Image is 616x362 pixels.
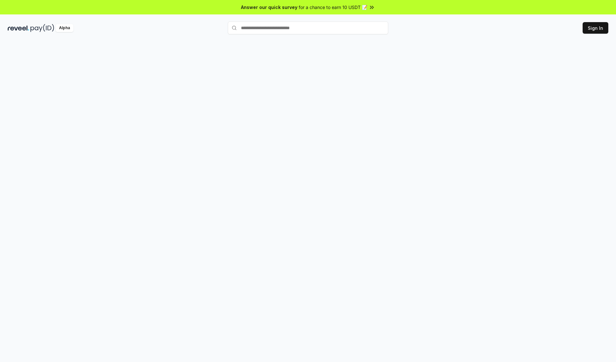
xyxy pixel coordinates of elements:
button: Sign In [583,22,608,34]
img: reveel_dark [8,24,29,32]
img: pay_id [30,24,54,32]
span: for a chance to earn 10 USDT 📝 [299,4,367,11]
div: Alpha [56,24,73,32]
span: Answer our quick survey [241,4,297,11]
